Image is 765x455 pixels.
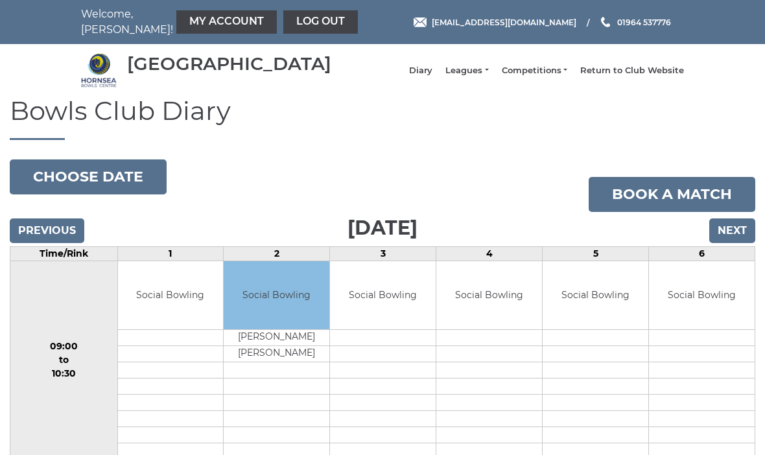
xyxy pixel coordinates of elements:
img: Email [414,17,427,27]
td: 2 [224,247,330,261]
a: Email [EMAIL_ADDRESS][DOMAIN_NAME] [414,16,576,29]
a: My Account [176,10,277,34]
td: Time/Rink [10,247,118,261]
img: Hornsea Bowls Centre [81,52,117,88]
td: Social Bowling [118,261,224,329]
td: 3 [330,247,436,261]
td: 6 [649,247,755,261]
div: [GEOGRAPHIC_DATA] [127,54,331,74]
td: Social Bowling [649,261,755,329]
h1: Bowls Club Diary [10,97,755,140]
a: Log out [283,10,358,34]
button: Choose date [10,159,167,194]
td: Social Bowling [436,261,542,329]
td: Social Bowling [224,261,329,329]
img: Phone us [601,17,610,27]
a: Leagues [445,65,488,76]
span: [EMAIL_ADDRESS][DOMAIN_NAME] [432,17,576,27]
a: Diary [409,65,432,76]
input: Next [709,218,755,243]
td: 4 [436,247,543,261]
td: 1 [117,247,224,261]
td: 5 [543,247,649,261]
td: [PERSON_NAME] [224,345,329,362]
td: [PERSON_NAME] [224,329,329,345]
span: 01964 537776 [617,17,671,27]
a: Phone us 01964 537776 [599,16,671,29]
nav: Welcome, [PERSON_NAME]! [81,6,321,38]
input: Previous [10,218,84,243]
td: Social Bowling [543,261,648,329]
a: Return to Club Website [580,65,684,76]
a: Book a match [589,177,755,212]
a: Competitions [502,65,567,76]
td: Social Bowling [330,261,436,329]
